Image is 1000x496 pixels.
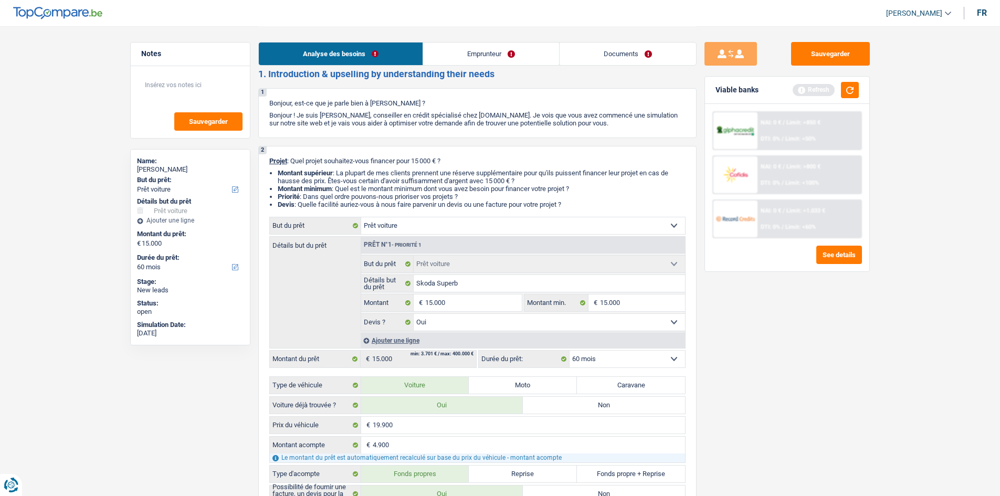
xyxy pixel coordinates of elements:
[137,278,244,286] div: Stage:
[977,8,987,18] div: fr
[137,176,241,184] label: But du prêt:
[278,200,294,208] span: Devis
[137,157,244,165] div: Name:
[878,5,951,22] a: [PERSON_NAME]
[523,397,685,414] label: Non
[259,89,267,97] div: 1
[270,217,361,234] label: But du prêt
[588,294,600,311] span: €
[141,49,239,58] h5: Notes
[786,207,825,214] span: Limit: >1.033 €
[791,42,870,66] button: Sauvegarder
[361,417,373,434] span: €
[137,230,241,238] label: Montant du prêt:
[886,9,942,18] span: [PERSON_NAME]
[816,246,862,264] button: See details
[524,294,588,311] label: Montant min.
[793,84,835,96] div: Refresh
[270,437,361,453] label: Montant acompte
[278,185,686,193] li: : Quel est le montant minimum dont vous avez besoin pour financer votre projet ?
[782,224,784,230] span: /
[785,135,816,142] span: Limit: <50%
[137,299,244,308] div: Status:
[716,125,755,137] img: AlphaCredit
[479,351,570,367] label: Durée du prêt:
[423,43,559,65] a: Emprunteur
[278,193,300,200] strong: Priorité
[782,180,784,186] span: /
[361,466,469,482] label: Fonds propres
[270,417,361,434] label: Prix du véhicule
[783,119,785,126] span: /
[270,453,685,462] div: Le montant du prêt est automatiquement recalculé sur base du prix du véhicule - montant acompte
[361,294,414,311] label: Montant
[785,180,819,186] span: Limit: <100%
[782,135,784,142] span: /
[137,329,244,337] div: [DATE]
[761,135,780,142] span: DTI: 0%
[361,241,424,248] div: Prêt n°1
[715,86,759,94] div: Viable banks
[259,146,267,154] div: 2
[137,254,241,262] label: Durée du prêt:
[783,163,785,170] span: /
[258,68,697,80] h2: 1. Introduction & upselling by understanding their needs
[761,224,780,230] span: DTI: 0%
[137,321,244,329] div: Simulation Date:
[761,180,780,186] span: DTI: 0%
[577,377,685,394] label: Caravane
[786,119,820,126] span: Limit: >850 €
[137,217,244,224] div: Ajouter une ligne
[361,256,414,272] label: But du prêt
[761,119,781,126] span: NAI: 0 €
[469,466,577,482] label: Reprise
[278,193,686,200] li: : Dans quel ordre pouvons-nous prioriser vos projets ?
[577,466,685,482] label: Fonds propre + Reprise
[269,157,686,165] p: : Quel projet souhaitez-vous financer pour 15 000 € ?
[716,209,755,228] img: Record Credits
[269,157,287,165] span: Projet
[270,466,361,482] label: Type d'acompte
[259,43,423,65] a: Analyse des besoins
[270,377,361,394] label: Type de véhicule
[174,112,243,131] button: Sauvegarder
[783,207,785,214] span: /
[270,351,361,367] label: Montant du prêt
[137,286,244,294] div: New leads
[361,437,373,453] span: €
[761,207,781,214] span: NAI: 0 €
[361,397,523,414] label: Oui
[137,308,244,316] div: open
[361,314,414,331] label: Devis ?
[270,237,361,249] label: Détails but du prêt
[13,7,102,19] img: TopCompare Logo
[269,99,686,107] p: Bonjour, est-ce que je parle bien à [PERSON_NAME] ?
[469,377,577,394] label: Moto
[137,165,244,174] div: [PERSON_NAME]
[269,111,686,127] p: Bonjour ! Je suis [PERSON_NAME], conseiller en crédit spécialisé chez [DOMAIN_NAME]. Je vois que ...
[761,163,781,170] span: NAI: 0 €
[410,352,473,356] div: min: 3.701 € / max: 400.000 €
[785,224,816,230] span: Limit: <60%
[278,185,332,193] strong: Montant minimum
[716,165,755,184] img: Cofidis
[189,118,228,125] span: Sauvegarder
[786,163,820,170] span: Limit: >800 €
[361,333,685,348] div: Ajouter une ligne
[560,43,696,65] a: Documents
[278,200,686,208] li: : Quelle facilité auriez-vous à nous faire parvenir un devis ou une facture pour votre projet ?
[270,397,361,414] label: Voiture déjà trouvée ?
[137,239,141,248] span: €
[392,242,422,248] span: - Priorité 1
[361,377,469,394] label: Voiture
[278,169,686,185] li: : La plupart de mes clients prennent une réserve supplémentaire pour qu'ils puissent financer leu...
[361,275,414,292] label: Détails but du prêt
[278,169,333,177] strong: Montant supérieur
[361,351,372,367] span: €
[137,197,244,206] div: Détails but du prêt
[414,294,425,311] span: €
